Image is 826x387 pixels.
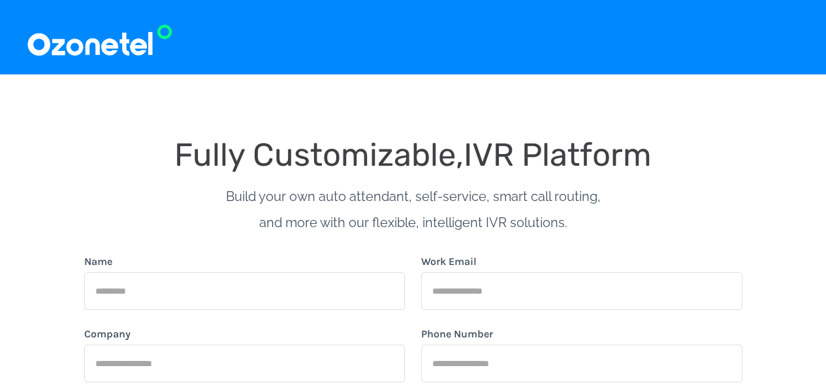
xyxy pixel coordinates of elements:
[226,189,601,204] span: Build your own auto attendant, self-service, smart call routing,
[421,326,493,342] label: Phone Number
[259,215,567,230] span: and more with our flexible, intelligent IVR solutions.
[174,136,464,174] span: Fully Customizable,
[464,136,652,174] span: IVR Platform
[84,254,112,270] label: Name
[84,326,131,342] label: Company
[421,254,477,270] label: Work Email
